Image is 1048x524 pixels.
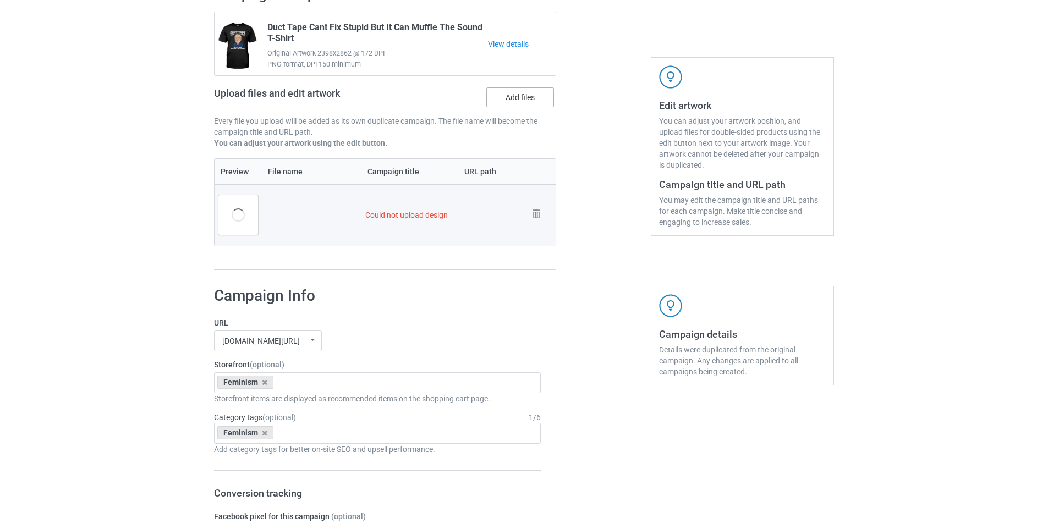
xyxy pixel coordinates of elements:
[361,159,458,184] th: Campaign title
[659,99,826,112] h3: Edit artwork
[267,59,488,70] span: PNG format, DPI 150 minimum
[529,412,541,423] div: 1 / 6
[659,344,826,377] div: Details were duplicated from the original campaign. Any changes are applied to all campaigns bein...
[214,317,541,328] label: URL
[262,159,361,184] th: File name
[267,22,488,48] span: Duct Tape Cant Fix Stupid But It Can Muffle The Sound T-Shirt
[222,337,300,345] div: [DOMAIN_NAME][URL]
[659,195,826,228] div: You may edit the campaign title and URL paths for each campaign. Make title concise and engaging ...
[250,360,284,369] span: (optional)
[214,412,296,423] label: Category tags
[215,159,262,184] th: Preview
[214,139,387,147] b: You can adjust your artwork using the edit button.
[214,487,541,499] h3: Conversion tracking
[214,286,541,306] h1: Campaign Info
[486,87,554,107] label: Add files
[659,178,826,191] h3: Campaign title and URL path
[488,38,556,49] a: View details
[214,359,541,370] label: Storefront
[217,426,273,439] div: Feminism
[214,393,541,404] div: Storefront items are displayed as recommended items on the shopping cart page.
[659,65,682,89] img: svg+xml;base64,PD94bWwgdmVyc2lvbj0iMS4wIiBlbmNvZGluZz0iVVRGLTgiPz4KPHN2ZyB3aWR0aD0iNDJweCIgaGVpZ2...
[262,413,296,422] span: (optional)
[458,159,525,184] th: URL path
[529,206,544,222] img: svg+xml;base64,PD94bWwgdmVyc2lvbj0iMS4wIiBlbmNvZGluZz0iVVRGLTgiPz4KPHN2ZyB3aWR0aD0iMjhweCIgaGVpZ2...
[267,48,488,59] span: Original Artwork 2398x2862 @ 172 DPI
[659,328,826,340] h3: Campaign details
[214,511,541,522] label: Facebook pixel for this campaign
[361,184,524,246] td: Could not upload design
[214,444,541,455] div: Add category tags for better on-site SEO and upsell performance.
[214,115,556,137] p: Every file you upload will be added as its own duplicate campaign. The file name will become the ...
[659,115,826,170] div: You can adjust your artwork position, and upload files for double-sided products using the edit b...
[331,512,366,521] span: (optional)
[659,294,682,317] img: svg+xml;base64,PD94bWwgdmVyc2lvbj0iMS4wIiBlbmNvZGluZz0iVVRGLTgiPz4KPHN2ZyB3aWR0aD0iNDJweCIgaGVpZ2...
[217,376,273,389] div: Feminism
[214,87,419,108] h2: Upload files and edit artwork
